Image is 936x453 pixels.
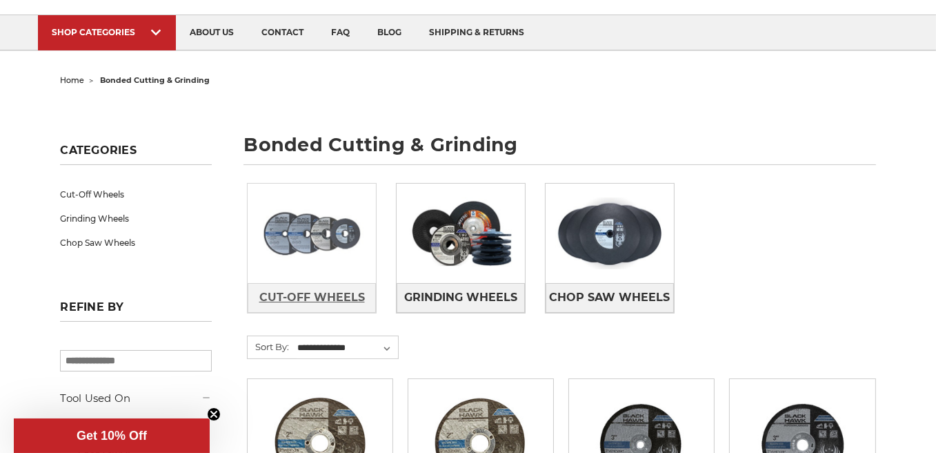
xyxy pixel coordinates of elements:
[207,407,221,421] button: Close teaser
[14,418,210,453] div: Get 10% OffClose teaser
[60,231,212,255] a: Chop Saw Wheels
[100,75,210,85] span: bonded cutting & grinding
[397,283,525,313] a: Grinding Wheels
[77,429,147,443] span: Get 10% Off
[60,390,212,407] h5: Tool Used On
[176,15,248,50] a: about us
[248,283,376,313] a: Cut-Off Wheels
[60,206,212,231] a: Grinding Wheels
[60,75,84,85] a: home
[546,283,674,313] a: Chop Saw Wheels
[317,15,364,50] a: faq
[60,300,212,322] h5: Refine by
[549,286,670,309] span: Chop Saw Wheels
[259,286,365,309] span: Cut-Off Wheels
[248,188,376,279] img: Cut-Off Wheels
[52,27,162,37] div: SHOP CATEGORIES
[248,336,289,357] label: Sort By:
[248,15,317,50] a: contact
[243,135,875,165] h1: bonded cutting & grinding
[364,15,415,50] a: blog
[295,338,398,358] select: Sort By:
[60,144,212,165] h5: Categories
[546,188,674,279] img: Chop Saw Wheels
[415,15,538,50] a: shipping & returns
[397,188,525,279] img: Grinding Wheels
[60,182,212,206] a: Cut-Off Wheels
[60,414,212,438] a: Angle Grinder
[404,286,517,309] span: Grinding Wheels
